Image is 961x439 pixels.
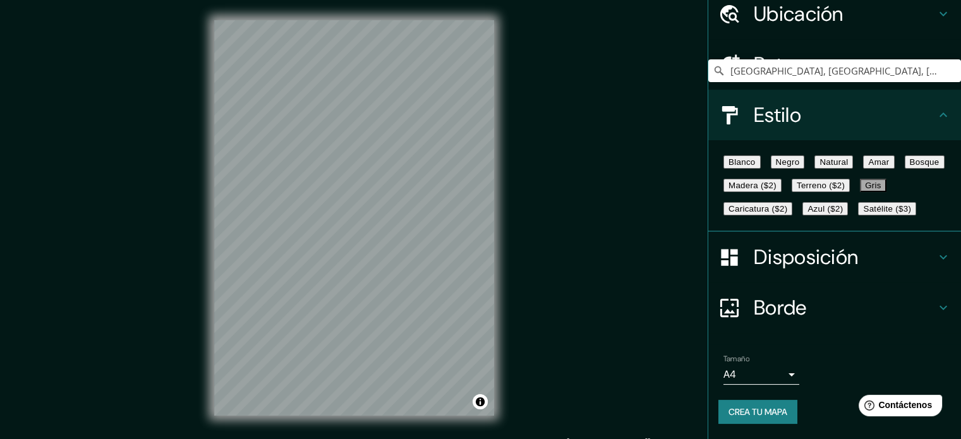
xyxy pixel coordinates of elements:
font: Gris [865,181,881,190]
font: Crea tu mapa [728,406,787,418]
button: Blanco [723,155,761,169]
font: Caricatura ($2) [728,204,787,213]
button: Amar [863,155,894,169]
div: Patas [708,39,961,90]
button: Madera ($2) [723,179,782,192]
button: Activar o desactivar atribución [473,394,488,409]
font: Ubicación [754,1,843,27]
font: Satélite ($3) [863,204,911,213]
button: Crea tu mapa [718,400,797,424]
font: Estilo [754,102,801,128]
iframe: Lanzador de widgets de ayuda [849,390,947,425]
font: Patas [754,51,804,78]
font: Amar [868,157,889,167]
font: Tamaño [723,354,749,364]
button: Natural [814,155,853,169]
font: Disposición [754,244,858,270]
font: Negro [776,157,800,167]
button: Gris [860,179,886,192]
button: Negro [771,155,805,169]
font: Madera ($2) [728,181,777,190]
button: Satélite ($3) [858,202,916,215]
div: A4 [723,364,799,385]
button: Caricatura ($2) [723,202,792,215]
canvas: Mapa [214,20,494,416]
font: Azul ($2) [807,204,843,213]
div: Borde [708,282,961,333]
font: Natural [819,157,848,167]
div: Estilo [708,90,961,140]
font: Blanco [728,157,756,167]
button: Bosque [905,155,945,169]
button: Terreno ($2) [792,179,850,192]
font: Borde [754,294,807,321]
font: Terreno ($2) [797,181,845,190]
font: A4 [723,368,736,381]
font: Bosque [910,157,940,167]
input: Elige tu ciudad o zona [708,59,961,82]
button: Azul ($2) [802,202,848,215]
div: Disposición [708,232,961,282]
